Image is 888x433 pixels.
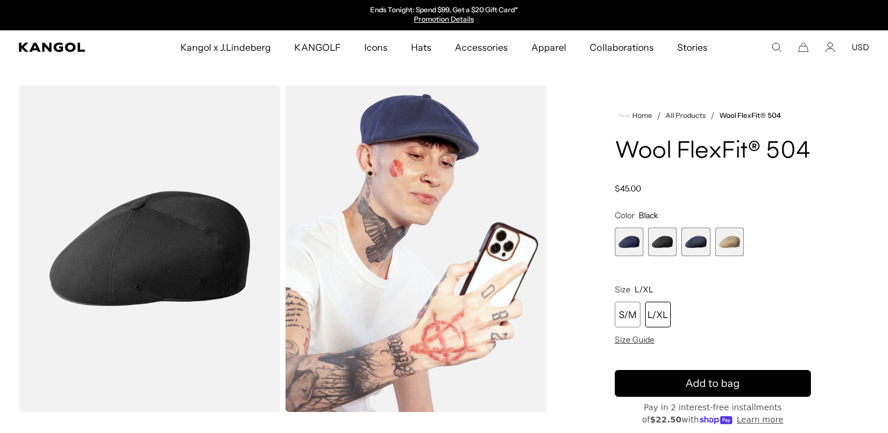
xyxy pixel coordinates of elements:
[715,228,744,256] div: 4 of 4
[19,85,547,412] product-gallery: Gallery Viewer
[706,109,715,123] li: /
[615,334,654,345] span: Size Guide
[578,30,665,64] a: Collaborations
[798,42,809,53] button: Cart
[677,30,708,64] span: Stories
[531,30,566,64] span: Apparel
[681,228,710,256] label: Denim
[719,111,780,120] a: Wool FlexFit® 504
[169,30,283,64] a: Kangol x J.Lindeberg
[639,210,658,221] span: Black
[324,6,565,25] slideshow-component: Announcement bar
[590,30,653,64] span: Collaborations
[364,30,388,64] span: Icons
[681,228,710,256] div: 3 of 4
[411,30,431,64] span: Hats
[414,15,473,23] a: Promotion Details
[19,85,280,412] img: color-black
[666,111,706,120] a: All Products
[615,284,631,295] span: Size
[615,109,811,123] nav: breadcrumbs
[715,228,744,256] label: Taupe
[852,42,869,53] button: USD
[520,30,578,64] a: Apparel
[294,30,340,64] span: KANGOLF
[283,30,352,64] a: KANGOLF
[353,30,399,64] a: Icons
[615,228,643,256] label: Dark Blue
[19,43,119,52] a: Kangol
[652,109,661,123] li: /
[324,6,565,25] div: 1 of 2
[685,376,740,392] span: Add to bag
[648,228,677,256] label: Black
[645,302,671,327] div: L/XL
[648,228,677,256] div: 2 of 4
[615,370,811,397] button: Add to bag
[615,228,643,256] div: 1 of 4
[771,42,782,53] summary: Search here
[635,284,653,295] span: L/XL
[825,42,835,53] a: Account
[180,30,271,64] span: Kangol x J.Lindeberg
[324,6,565,25] div: Announcement
[630,111,652,120] span: Home
[615,183,641,194] span: $45.00
[455,30,508,64] span: Accessories
[615,302,640,327] div: S/M
[615,139,811,165] h1: Wool FlexFit® 504
[370,6,518,15] p: Ends Tonight: Spend $99, Get a $20 Gift Card*
[443,30,520,64] a: Accessories
[615,210,635,221] span: Color
[666,30,719,64] a: Stories
[619,110,652,121] a: Home
[285,85,546,412] img: dark-blue
[399,30,443,64] a: Hats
